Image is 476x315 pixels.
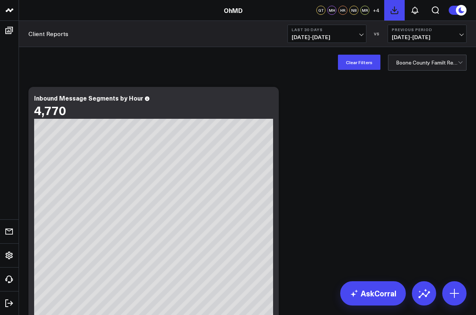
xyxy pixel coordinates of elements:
div: GT [316,6,325,15]
span: + 4 [373,8,379,13]
div: HR [338,6,347,15]
span: [DATE] - [DATE] [292,34,362,40]
button: Last 30 Days[DATE]-[DATE] [287,25,366,43]
button: Clear Filters [338,55,380,70]
div: MR [360,6,369,15]
span: [DATE] - [DATE] [392,34,462,40]
a: OhMD [224,6,243,14]
a: AskCorral [340,281,406,306]
a: Client Reports [28,30,68,38]
b: Previous Period [392,27,462,32]
button: +4 [371,6,380,15]
div: 4,770 [34,103,66,117]
div: MH [327,6,336,15]
b: Last 30 Days [292,27,362,32]
button: Previous Period[DATE]-[DATE] [388,25,467,43]
div: Inbound Message Segments by Hour [34,94,143,102]
div: VS [370,31,384,36]
div: NB [349,6,358,15]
